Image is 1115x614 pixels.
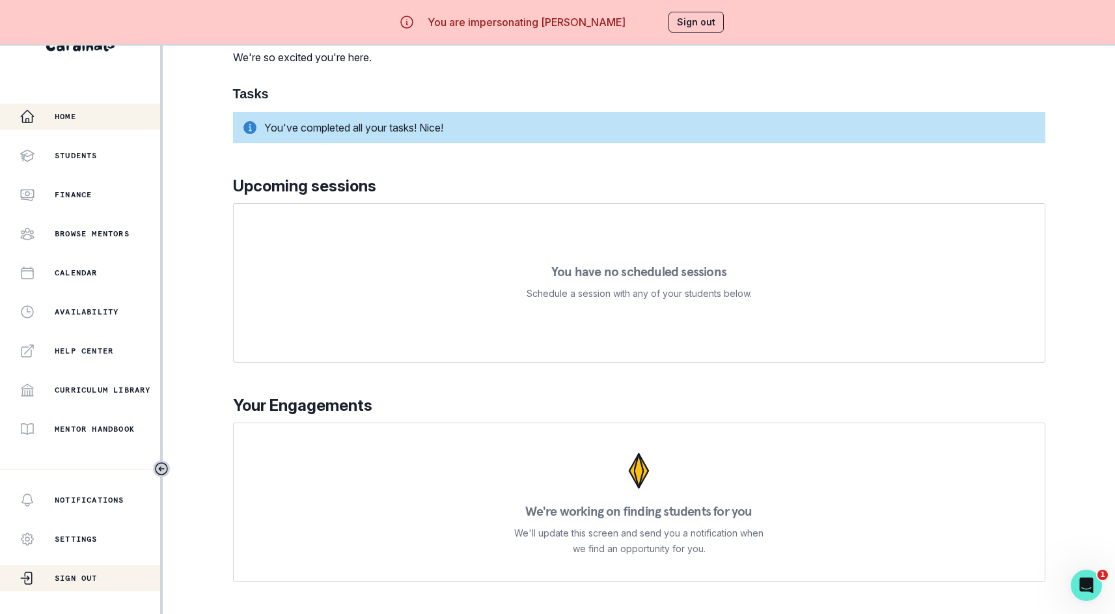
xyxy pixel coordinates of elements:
iframe: Intercom live chat [1071,570,1102,601]
div: You've completed all your tasks! Nice! [233,112,1045,143]
p: Sign Out [55,573,98,583]
p: Mentor Handbook [55,424,135,434]
p: We're so excited you're here. [233,49,480,65]
p: You have no scheduled sessions [551,265,726,278]
p: Finance [55,189,92,200]
p: Availability [55,307,118,317]
h1: Tasks [233,86,1045,102]
p: We're working on finding students for you [525,505,752,518]
p: Notifications [55,495,124,505]
p: Help Center [55,346,113,356]
p: Schedule a session with any of your students below. [527,286,752,301]
p: Your Engagements [233,394,1045,417]
p: Settings [55,534,98,544]
span: 1 [1097,570,1108,580]
p: Upcoming sessions [233,174,1045,198]
button: Toggle sidebar [153,460,170,477]
p: You are impersonating [PERSON_NAME] [428,14,626,30]
p: We'll update this screen and send you a notification when we find an opportunity for you. [514,525,764,557]
p: Home [55,111,76,122]
button: Sign out [668,12,724,33]
p: Calendar [55,268,98,278]
p: Browse Mentors [55,229,130,239]
p: Curriculum Library [55,385,151,395]
p: Students [55,150,98,161]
